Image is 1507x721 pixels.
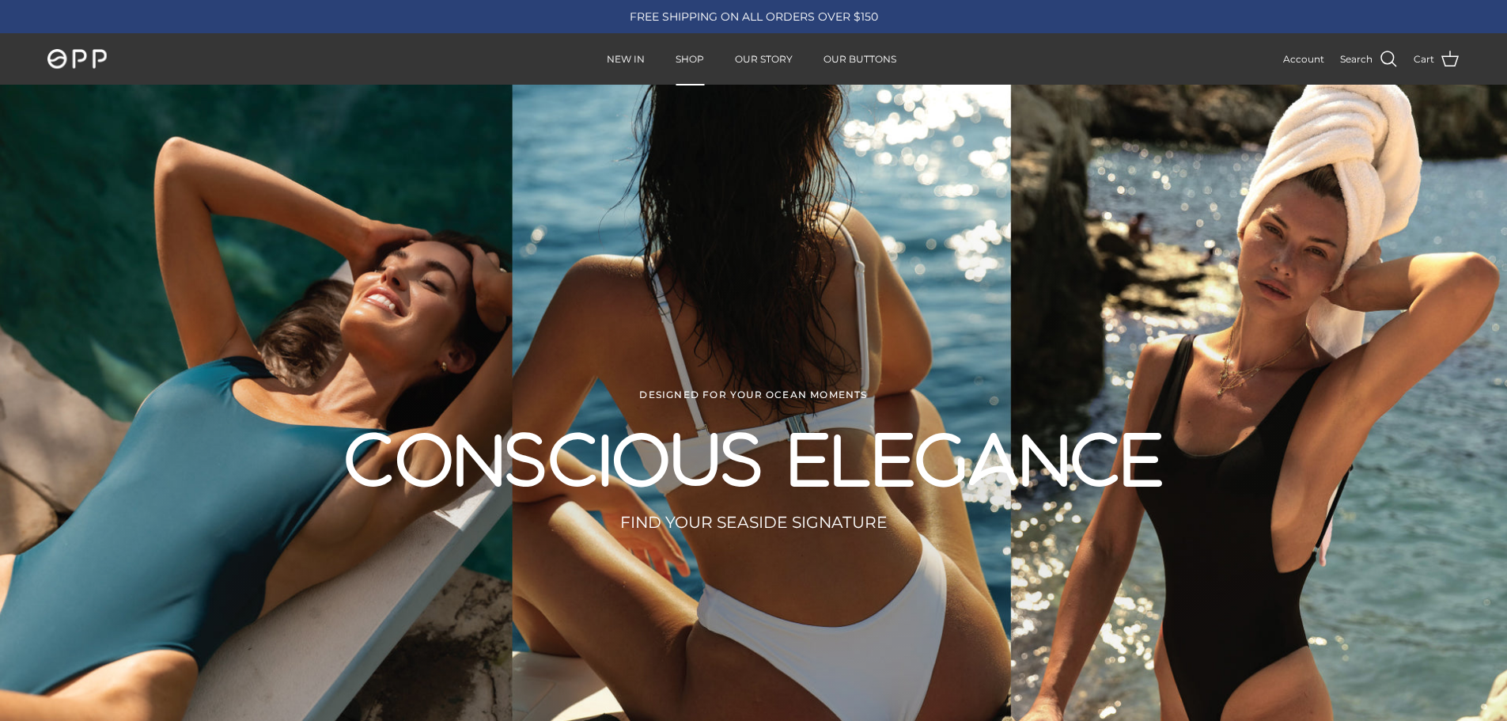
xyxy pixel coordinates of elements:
a: Search [1340,49,1398,70]
div: FREE SHIPPING ON ALL ORDERS OVER $150 [513,9,994,24]
a: NEW IN [593,35,659,84]
a: OUR STORY [721,35,807,84]
a: Cart [1414,49,1460,70]
p: FIND YOUR SEASIDE SIGNATURE [419,510,1088,535]
div: Primary [237,35,1267,84]
span: Cart [1414,51,1434,66]
h2: CONSCIOUS ELEGANCE [256,422,1252,495]
div: DESIGNED FOR YOUR OCEAN MOMENTS [55,389,1452,401]
img: OPP Swimwear [47,49,107,70]
a: OUR BUTTONS [809,35,911,84]
span: Search [1340,51,1373,66]
a: SHOP [661,35,718,84]
a: Account [1283,51,1324,66]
